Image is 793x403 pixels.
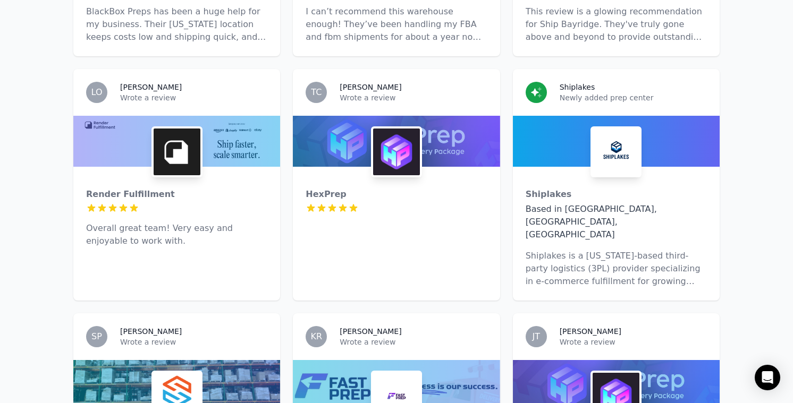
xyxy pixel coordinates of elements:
[373,128,420,175] img: HexPrep
[306,5,487,44] p: I can’t recommend this warehouse enough! They’ve been handling my FBA and fbm shipments for about...
[755,365,780,390] div: Open Intercom Messenger
[91,88,103,97] span: LO
[526,203,707,241] div: Based in [GEOGRAPHIC_DATA], [GEOGRAPHIC_DATA], [GEOGRAPHIC_DATA]
[526,188,707,201] div: Shiplakes
[154,128,200,175] img: Render Fulfillment
[526,250,707,288] p: Shiplakes is a [US_STATE]-based third-party logistics (3PL) provider specializing in e-commerce f...
[311,332,323,341] span: KR
[560,92,707,103] p: Newly added prep center
[293,69,500,301] a: TC[PERSON_NAME]Wrote a reviewHexPrepHexPrep
[120,82,182,92] h3: [PERSON_NAME]
[560,82,595,92] h3: Shiplakes
[532,332,540,341] span: JT
[340,337,487,347] p: Wrote a review
[86,5,267,44] p: BlackBox Preps has been a huge help for my business. Their [US_STATE] location keeps costs low an...
[91,332,102,341] span: SP
[526,5,707,44] p: This review is a glowing recommendation for Ship Bayridge. They've truly gone above and beyond to...
[73,69,280,301] a: LO[PERSON_NAME]Wrote a reviewRender FulfillmentRender FulfillmentOverall great team! Very easy an...
[560,326,621,337] h3: [PERSON_NAME]
[593,128,639,175] img: Shiplakes
[560,337,707,347] p: Wrote a review
[86,222,267,247] p: Overall great team! Very easy and enjoyable to work with.
[120,326,182,337] h3: [PERSON_NAME]
[340,326,401,337] h3: [PERSON_NAME]
[120,337,267,347] p: Wrote a review
[120,92,267,103] p: Wrote a review
[311,88,322,97] span: TC
[306,188,487,201] div: HexPrep
[340,92,487,103] p: Wrote a review
[86,188,267,201] div: Render Fulfillment
[513,69,720,301] a: ShiplakesNewly added prep centerShiplakesShiplakesBased in [GEOGRAPHIC_DATA], [GEOGRAPHIC_DATA], ...
[340,82,401,92] h3: [PERSON_NAME]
